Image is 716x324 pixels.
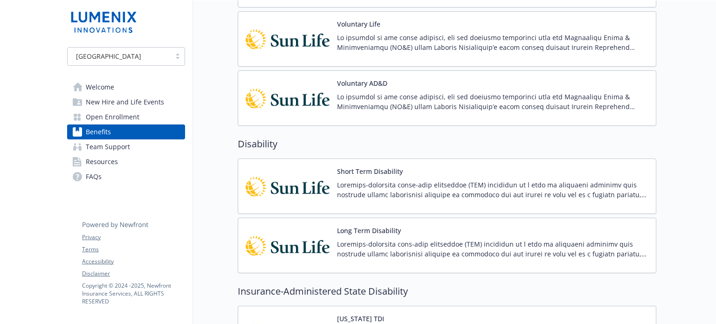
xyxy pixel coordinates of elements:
[82,282,185,305] p: Copyright © 2024 - 2025 , Newfront Insurance Services, ALL RIGHTS RESERVED
[86,124,111,139] span: Benefits
[337,314,384,324] button: [US_STATE] TDI
[82,257,185,266] a: Accessibility
[82,269,185,278] a: Disclaimer
[86,95,164,110] span: New Hire and Life Events
[82,233,185,241] a: Privacy
[67,139,185,154] a: Team Support
[67,80,185,95] a: Welcome
[337,33,648,52] p: Lo ipsumdol si ame conse adipisci, eli sed doeiusmo temporinci utla etd Magnaaliqu Enima & Minimv...
[246,166,330,206] img: Sun Life Financial carrier logo
[337,19,380,29] button: Voluntary Life
[238,284,656,298] h2: Insurance-Administered State Disability
[67,154,185,169] a: Resources
[337,92,648,111] p: Lo ipsumdol si ame conse adipisci, eli sed doeiusmo temporinci utla etd Magnaaliqu Enima & Minimv...
[337,239,648,259] p: Loremips-dolorsita cons-adip elitseddoe (TEM) incididun ut l etdo ma aliquaeni adminimv quis nost...
[238,137,656,151] h2: Disability
[86,154,118,169] span: Resources
[72,51,166,61] span: [GEOGRAPHIC_DATA]
[246,78,330,118] img: Sun Life Financial carrier logo
[67,169,185,184] a: FAQs
[337,166,403,176] button: Short Term Disability
[86,110,139,124] span: Open Enrollment
[67,110,185,124] a: Open Enrollment
[337,226,401,235] button: Long Term Disability
[76,51,141,61] span: [GEOGRAPHIC_DATA]
[67,124,185,139] a: Benefits
[86,169,102,184] span: FAQs
[86,80,114,95] span: Welcome
[86,139,130,154] span: Team Support
[82,245,185,254] a: Terms
[246,226,330,265] img: Sun Life Financial carrier logo
[246,19,330,59] img: Sun Life Financial carrier logo
[67,95,185,110] a: New Hire and Life Events
[337,78,387,88] button: Voluntary AD&D
[337,180,648,200] p: Loremips-dolorsita conse-adip elitseddoe (TEM) incididun ut l etdo ma aliquaeni adminimv quis nos...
